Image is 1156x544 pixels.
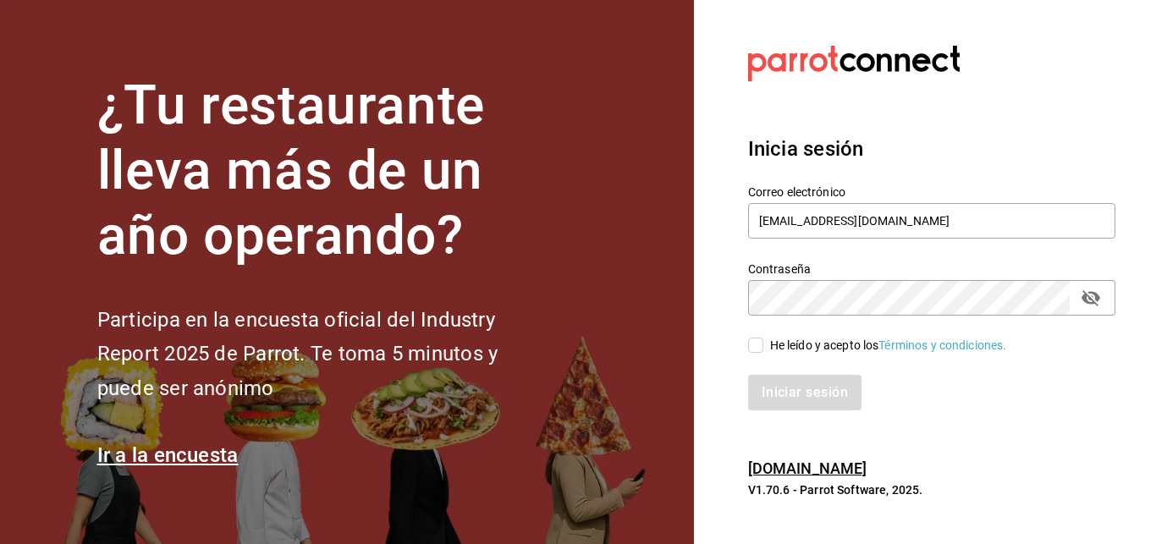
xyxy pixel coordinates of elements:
a: Ir a la encuesta [97,443,239,467]
h3: Inicia sesión [748,134,1115,164]
label: Contraseña [748,263,1115,275]
button: passwordField [1076,283,1105,312]
h2: Participa en la encuesta oficial del Industry Report 2025 de Parrot. Te toma 5 minutos y puede se... [97,303,554,406]
div: He leído y acepto los [770,337,1007,354]
h1: ¿Tu restaurante lleva más de un año operando? [97,74,554,268]
p: V1.70.6 - Parrot Software, 2025. [748,481,1115,498]
input: Ingresa tu correo electrónico [748,203,1115,239]
label: Correo electrónico [748,186,1115,198]
a: Términos y condiciones. [878,338,1006,352]
a: [DOMAIN_NAME] [748,459,867,477]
